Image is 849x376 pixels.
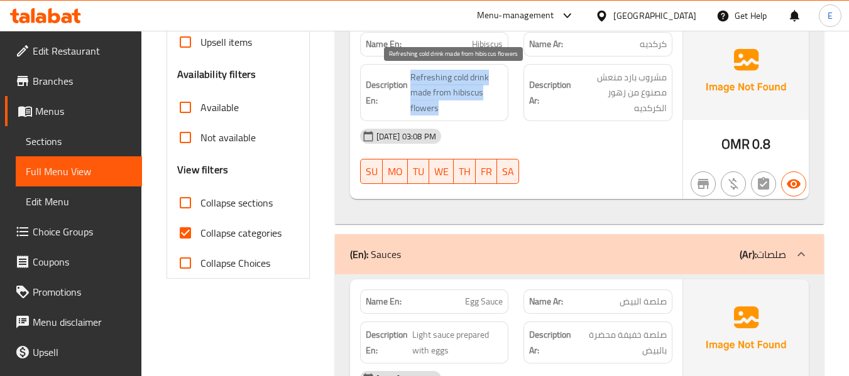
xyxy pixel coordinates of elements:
button: FR [476,159,497,184]
strong: Description Ar: [529,327,575,358]
span: Upsell items [200,35,252,50]
a: Menus [5,96,142,126]
div: (En): Sauces(Ar):صلصات [335,234,824,274]
span: OMR [721,132,750,156]
strong: Name Ar: [529,38,563,51]
span: SA [502,163,514,181]
span: [DATE] 03:08 PM [371,131,441,142]
button: Not branch specific item [691,171,716,196]
span: Collapse categories [200,225,282,240]
span: Promotions [33,284,132,299]
button: Not has choices [751,171,776,196]
a: Coupons [5,247,142,277]
h3: Availability filters [177,67,256,82]
span: TU [413,163,424,181]
a: Full Menu View [16,156,142,186]
span: صلصة خفيفة محضرة بالبيض [578,327,667,358]
span: TH [459,163,471,181]
span: Edit Restaurant [33,43,132,58]
button: MO [383,159,408,184]
button: Purchased item [721,171,746,196]
a: Choice Groups [5,217,142,247]
span: Collapse Choices [200,255,270,271]
div: [GEOGRAPHIC_DATA] [613,9,696,23]
span: MO [388,163,403,181]
button: TH [454,159,476,184]
span: WE [434,163,449,181]
span: Not available [200,130,256,145]
span: Upsell [33,345,132,360]
span: Sections [26,134,132,149]
span: Egg Sauce [465,295,503,308]
span: Available [200,100,239,115]
span: Menus [35,104,132,119]
div: Menu-management [477,8,554,23]
strong: Name En: [366,38,402,51]
span: SU [366,163,378,181]
span: Collapse sections [200,195,273,210]
button: SU [360,159,383,184]
a: Branches [5,66,142,96]
h3: View filters [177,163,228,177]
a: Edit Menu [16,186,142,217]
img: Ae5nvW7+0k+MAAAAAElFTkSuQmCC [683,22,809,120]
span: Refreshing cold drink made from hibiscus flowers [410,70,503,116]
button: WE [429,159,454,184]
span: Full Menu View [26,164,132,179]
span: مشروب بارد منعش مصنوع من زهور الكركديه [574,70,667,116]
strong: Description En: [366,327,410,358]
span: Choice Groups [33,224,132,239]
button: SA [497,159,519,184]
span: Edit Menu [26,194,132,209]
a: Upsell [5,337,142,367]
p: صلصات [740,247,786,262]
strong: Name Ar: [529,295,563,308]
span: FR [481,163,492,181]
a: Promotions [5,277,142,307]
span: Coupons [33,254,132,269]
span: كركديه [640,38,667,51]
span: Branches [33,73,132,89]
a: Sections [16,126,142,156]
span: Hibiscus [472,38,503,51]
p: Sauces [350,247,401,262]
b: (En): [350,245,368,264]
a: Menu disclaimer [5,307,142,337]
strong: Description En: [366,77,408,108]
span: Light sauce prepared with eggs [412,327,503,358]
span: صلصة البيض [620,295,667,308]
b: (Ar): [740,245,757,264]
span: E [828,9,833,23]
a: Edit Restaurant [5,36,142,66]
button: Available [781,171,806,196]
strong: Description Ar: [529,77,571,108]
strong: Name En: [366,295,402,308]
span: Menu disclaimer [33,314,132,330]
button: TU [408,159,429,184]
span: 0.8 [752,132,770,156]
